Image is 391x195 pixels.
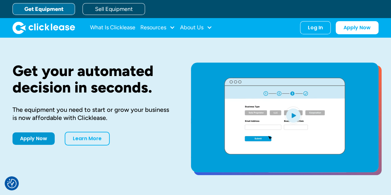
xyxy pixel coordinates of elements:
[308,25,323,31] div: Log In
[65,132,110,145] a: Learn More
[13,3,75,15] a: Get Equipment
[336,21,378,34] a: Apply Now
[285,107,302,124] img: Blue play button logo on a light blue circular background
[180,21,212,34] div: About Us
[140,21,175,34] div: Resources
[13,21,75,34] a: home
[13,63,171,96] h1: Get your automated decision in seconds.
[13,132,55,145] a: Apply Now
[191,63,378,172] a: open lightbox
[7,179,17,188] img: Revisit consent button
[13,21,75,34] img: Clicklease logo
[7,179,17,188] button: Consent Preferences
[83,3,145,15] a: Sell Equipment
[90,21,135,34] a: What Is Clicklease
[13,106,171,122] div: The equipment you need to start or grow your business is now affordable with Clicklease.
